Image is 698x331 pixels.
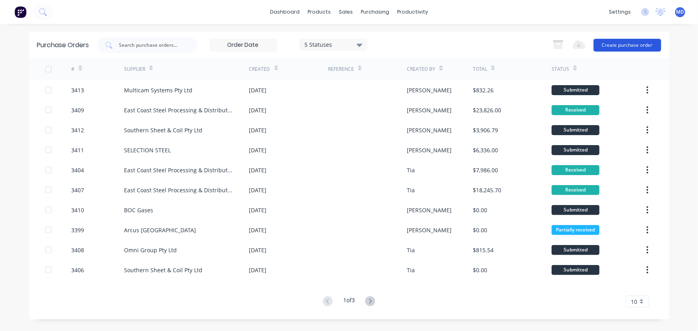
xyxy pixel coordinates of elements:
div: Southern Sheet & Coil Pty Ltd [124,126,202,134]
div: Supplier [124,66,145,73]
div: $815.54 [473,246,494,254]
div: Submitted [552,85,600,95]
div: 3409 [71,106,84,114]
div: Omni Group Pty Ltd [124,246,177,254]
input: Search purchase orders... [118,41,185,49]
div: Created By [407,66,435,73]
div: [DATE] [249,166,267,174]
div: Tia [407,166,415,174]
div: Submitted [552,205,600,215]
div: $0.00 [473,266,487,274]
div: # [71,66,74,73]
div: Tia [407,246,415,254]
span: 10 [631,297,638,306]
img: Factory [14,6,26,18]
button: Create purchase order [594,39,661,52]
div: $0.00 [473,226,487,234]
div: [PERSON_NAME] [407,226,452,234]
div: settings [605,6,635,18]
div: 3413 [71,86,84,94]
div: Tia [407,266,415,274]
div: [DATE] [249,206,267,214]
div: [PERSON_NAME] [407,86,452,94]
div: East Coast Steel Processing & Distribution [124,106,233,114]
div: purchasing [357,6,393,18]
div: 3412 [71,126,84,134]
div: $23,826.00 [473,106,501,114]
div: Total [473,66,487,73]
div: Submitted [552,125,600,135]
div: $832.26 [473,86,494,94]
div: Submitted [552,265,600,275]
span: MD [676,8,684,16]
div: [DATE] [249,126,267,134]
div: $7,986.00 [473,166,498,174]
div: 3408 [71,246,84,254]
div: Southern Sheet & Coil Pty Ltd [124,266,202,274]
div: productivity [393,6,432,18]
div: Purchase Orders [37,40,89,50]
div: [DATE] [249,86,267,94]
div: 5 Statuses [304,40,362,49]
div: 3406 [71,266,84,274]
div: Received [552,165,600,175]
div: 3410 [71,206,84,214]
div: 3407 [71,186,84,194]
div: [PERSON_NAME] [407,146,452,154]
div: $18,245.70 [473,186,501,194]
div: Reference [328,66,354,73]
div: [PERSON_NAME] [407,126,452,134]
div: Submitted [552,145,600,155]
input: Order Date [210,39,277,51]
div: [DATE] [249,186,267,194]
div: 1 of 3 [343,296,355,307]
div: $0.00 [473,206,487,214]
div: Created [249,66,270,73]
div: [DATE] [249,266,267,274]
div: Arcus [GEOGRAPHIC_DATA] [124,226,196,234]
a: dashboard [266,6,304,18]
div: products [304,6,335,18]
div: $6,336.00 [473,146,498,154]
div: Submitted [552,245,600,255]
div: BOC Gases [124,206,153,214]
div: [PERSON_NAME] [407,106,452,114]
div: [DATE] [249,146,267,154]
div: Received [552,185,600,195]
div: 3399 [71,226,84,234]
div: East Coast Steel Processing & Distribution [124,166,233,174]
div: East Coast Steel Processing & Distribution [124,186,233,194]
div: 3411 [71,146,84,154]
div: Status [552,66,569,73]
div: SELECTION STEEL [124,146,171,154]
div: sales [335,6,357,18]
div: [DATE] [249,106,267,114]
div: Partially received [552,225,600,235]
div: $3,906.79 [473,126,498,134]
div: 3404 [71,166,84,174]
div: Tia [407,186,415,194]
div: Multicam Systems Pty Ltd [124,86,192,94]
div: [DATE] [249,246,267,254]
div: [DATE] [249,226,267,234]
div: [PERSON_NAME] [407,206,452,214]
div: Received [552,105,600,115]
